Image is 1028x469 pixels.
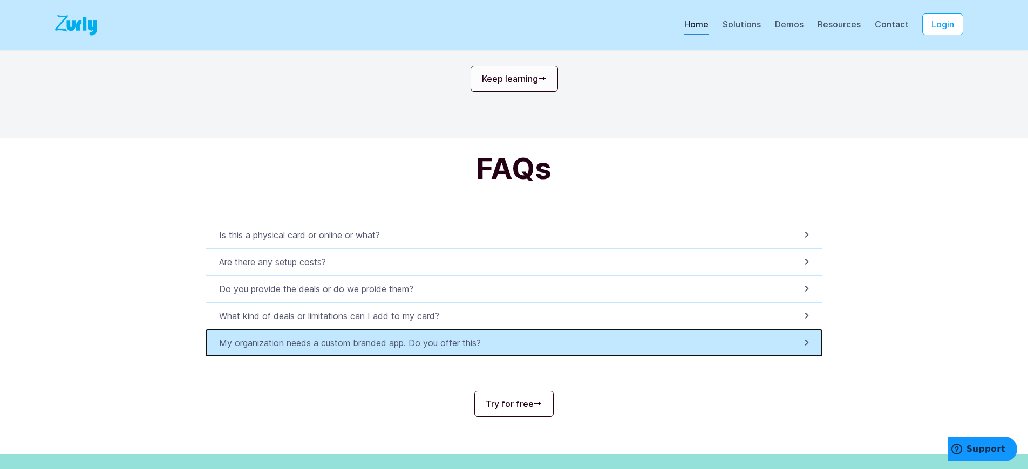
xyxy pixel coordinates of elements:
[774,19,804,35] a: Demos
[206,249,822,275] button: Are there any setup costs?
[219,336,487,349] p: My organization needs a custom branded app. Do you offer this?
[219,229,386,242] p: Is this a physical card or online or what?
[474,391,554,417] a: Try for free⮕
[722,18,761,36] div: Solutions
[948,437,1017,464] iframe: Opens a widget where you can find more information
[471,66,558,92] a: Keep learning⮕
[684,19,709,35] a: Home
[206,275,822,302] button: Do you provide the deals or do we proide them?
[206,329,822,356] button: My organization needs a custom branded app. Do you offer this?
[206,222,822,249] button: Is this a physical card or online or what?
[922,13,963,35] button: Login
[219,309,446,322] p: What kind of deals or limitations can I add to my card?
[874,19,909,35] a: Contact
[909,19,976,30] a: Login
[219,256,332,268] p: Are there any setup costs?
[206,302,822,329] button: What kind of deals or limitations can I add to my card?
[817,19,861,35] a: Resources
[219,282,420,295] p: Do you provide the deals or do we proide them?
[52,13,104,37] img: Logo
